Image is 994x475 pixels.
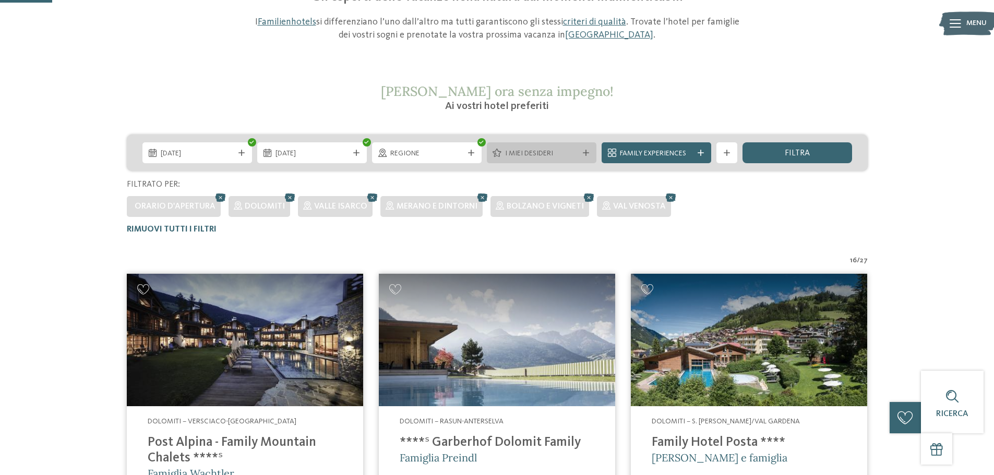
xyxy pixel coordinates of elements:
[652,418,800,425] span: Dolomiti – S. [PERSON_NAME]/Val Gardena
[860,255,868,266] span: 27
[507,202,584,211] span: Bolzano e vigneti
[652,435,846,450] h4: Family Hotel Posta ****
[127,180,180,189] span: Filtrato per:
[613,202,666,211] span: Val Venosta
[620,149,693,159] span: Family Experiences
[314,202,367,211] span: Valle Isarco
[258,17,316,27] a: Familienhotels
[850,255,857,266] span: 16
[563,17,626,27] a: criteri di qualità
[400,418,504,425] span: Dolomiti – Rasun-Anterselva
[276,149,349,159] span: [DATE]
[565,30,653,40] a: [GEOGRAPHIC_DATA]
[127,274,363,407] img: Post Alpina - Family Mountain Chalets ****ˢ
[245,202,285,211] span: Dolomiti
[397,202,477,211] span: Merano e dintorni
[161,149,234,159] span: [DATE]
[390,149,463,159] span: Regione
[505,149,578,159] span: I miei desideri
[445,101,549,112] span: Ai vostri hotel preferiti
[936,410,968,418] span: Ricerca
[127,225,217,234] span: Rimuovi tutti i filtri
[857,255,860,266] span: /
[785,149,810,157] span: filtra
[400,435,594,450] h4: ****ˢ Garberhof Dolomit Family
[135,202,215,211] span: Orario d'apertura
[148,435,342,466] h4: Post Alpina - Family Mountain Chalets ****ˢ
[381,83,614,100] span: [PERSON_NAME] ora senza impegno!
[148,418,296,425] span: Dolomiti – Versciaco-[GEOGRAPHIC_DATA]
[249,16,745,42] p: I si differenziano l’uno dall’altro ma tutti garantiscono gli stessi . Trovate l’hotel per famigl...
[400,451,477,464] span: Famiglia Preindl
[379,274,615,407] img: Cercate un hotel per famiglie? Qui troverete solo i migliori!
[631,274,867,407] img: Cercate un hotel per famiglie? Qui troverete solo i migliori!
[652,451,787,464] span: [PERSON_NAME] e famiglia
